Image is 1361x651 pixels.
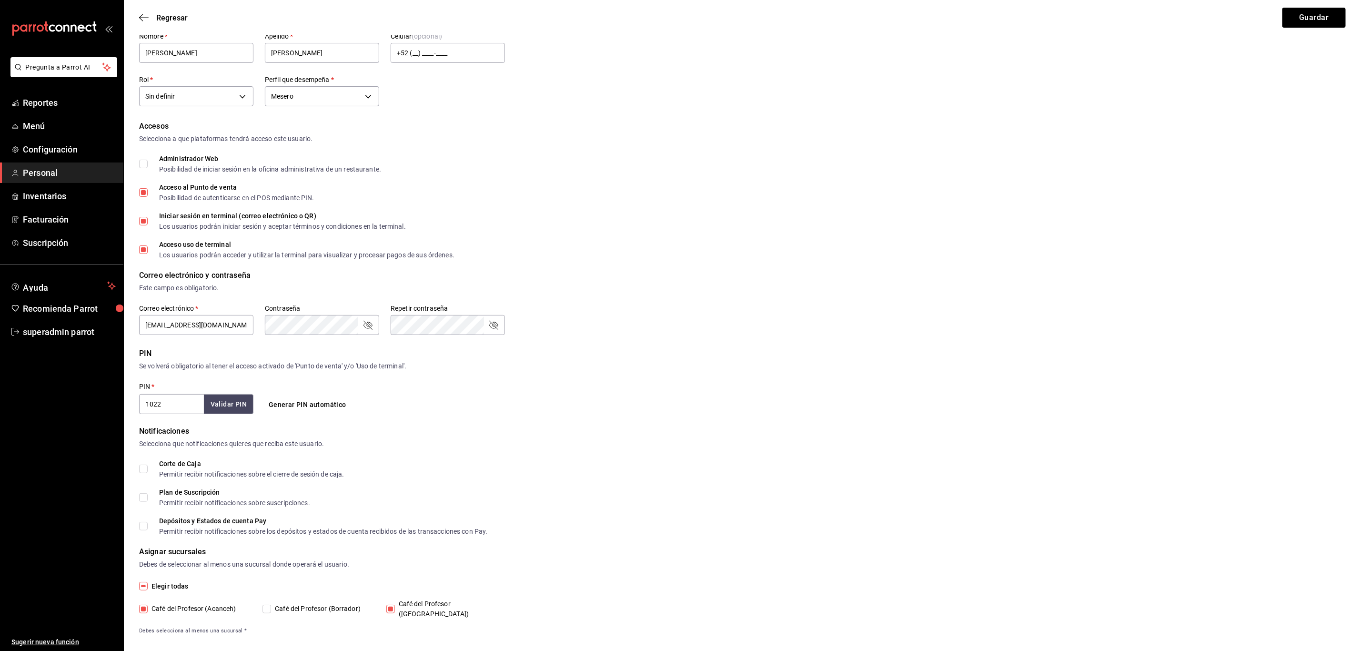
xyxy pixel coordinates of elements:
div: Acceso uso de terminal [159,241,454,248]
span: superadmin parrot [23,325,116,338]
div: Posibilidad de iniciar sesión en la oficina administrativa de un restaurante. [159,166,381,173]
div: Correo electrónico y contraseña [139,270,1346,281]
button: Guardar [1282,8,1346,28]
label: Nombre [139,33,253,40]
span: Café del Profesor (Borrador) [271,604,361,614]
div: Este campo es obligatorio. [139,283,1346,293]
div: Posibilidad de autenticarse en el POS mediante PIN. [159,194,314,201]
label: Rol [139,77,253,83]
button: Pregunta a Parrot AI [10,57,117,77]
label: Contraseña [265,305,379,312]
span: Café del Profesor (Acanceh) [148,604,236,614]
div: Sin definir [139,86,253,106]
button: Generar PIN automático [265,396,350,414]
button: passwordField [488,319,499,331]
button: open_drawer_menu [105,25,112,32]
div: Corte de Caja [159,460,344,467]
div: Mesero [265,86,379,106]
button: passwordField [362,319,373,331]
div: Selecciona a que plataformas tendrá acceso este usuario. [139,134,1346,144]
span: Menú [23,120,116,132]
div: Accesos [139,121,1346,132]
div: Debes de seleccionar al menos una sucursal donde operará el usuario. [139,559,1346,570]
span: Café del Profesor ([GEOGRAPHIC_DATA]) [395,599,497,619]
div: Iniciar sesión en terminal (correo electrónico o QR) [159,213,406,219]
div: Selecciona que notificaciones quieres que reciba este usuario. [139,439,1346,449]
span: Inventarios [23,190,116,203]
a: Pregunta a Parrot AI [7,69,117,79]
span: Facturación [23,213,116,226]
span: Regresar [156,13,188,22]
span: Pregunta a Parrot AI [26,62,102,72]
div: Permitir recibir notificaciones sobre suscripciones. [159,499,310,506]
div: Acceso al Punto de venta [159,184,314,191]
div: Los usuarios podrán iniciar sesión y aceptar términos y condiciones en la terminal. [159,223,406,230]
label: Correo electrónico [139,305,253,312]
span: (opcional) [412,33,442,41]
div: Asignar sucursales [139,546,1346,558]
label: Celular [391,33,505,40]
div: Permitir recibir notificaciones sobre los depósitos y estados de cuenta recibidos de las transacc... [159,528,488,535]
span: Ayuda [23,280,103,292]
button: Regresar [139,13,188,22]
div: Administrador Web [159,155,381,162]
div: Plan de Suscripción [159,489,310,496]
div: Notificaciones [139,426,1346,437]
span: Sugerir nueva función [11,637,116,647]
label: Repetir contraseña [391,305,505,312]
div: Permitir recibir notificaciones sobre el cierre de sesión de caja. [159,471,344,478]
span: Recomienda Parrot [23,302,116,315]
input: 3 a 6 dígitos [139,394,204,414]
button: Validar PIN [204,395,253,414]
div: PIN [139,348,1346,359]
label: Apellido [265,33,379,40]
input: ejemplo@gmail.com [139,315,253,335]
span: Elegir todas [148,581,189,591]
div: Depósitos y Estados de cuenta Pay [159,518,488,524]
label: Perfil que desempeña [265,77,379,83]
span: Personal [23,166,116,179]
div: Se volverá obligatorio al tener el acceso activado de 'Punto de venta' y/o 'Uso de terminal'. [139,361,1346,371]
div: Los usuarios podrán acceder y utilizar la terminal para visualizar y procesar pagos de sus órdenes. [159,252,454,258]
span: Suscripción [23,236,116,249]
label: PIN [139,384,155,390]
span: Reportes [23,96,116,109]
span: Debes selecciona al menos una sucursal * [139,627,1346,635]
span: Configuración [23,143,116,156]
